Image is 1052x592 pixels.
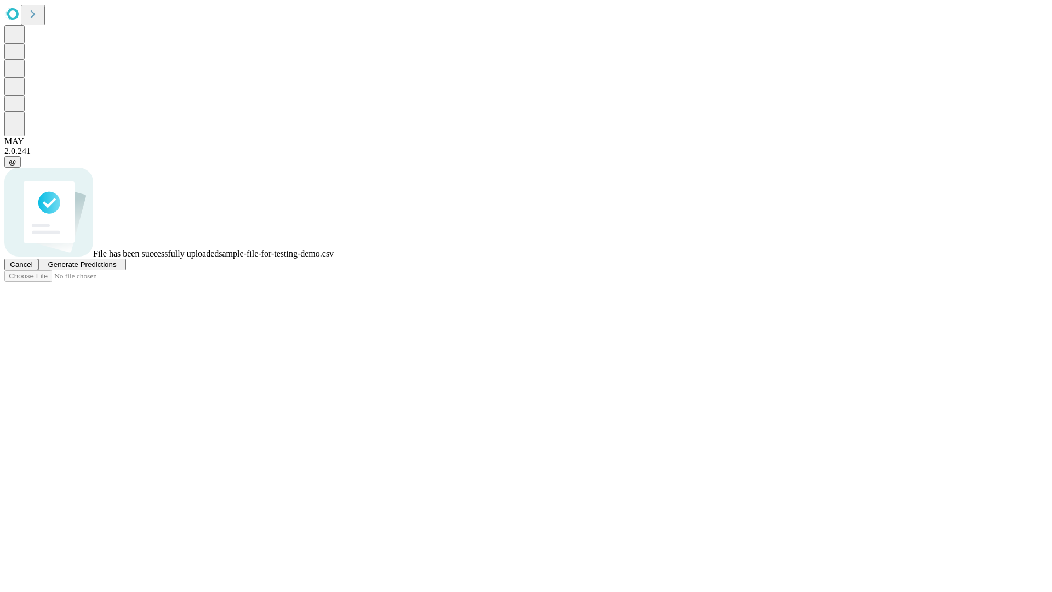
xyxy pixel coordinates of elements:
span: Generate Predictions [48,260,116,269]
div: MAY [4,136,1048,146]
div: 2.0.241 [4,146,1048,156]
span: sample-file-for-testing-demo.csv [219,249,334,258]
button: Generate Predictions [38,259,126,270]
button: Cancel [4,259,38,270]
button: @ [4,156,21,168]
span: File has been successfully uploaded [93,249,219,258]
span: Cancel [10,260,33,269]
span: @ [9,158,16,166]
